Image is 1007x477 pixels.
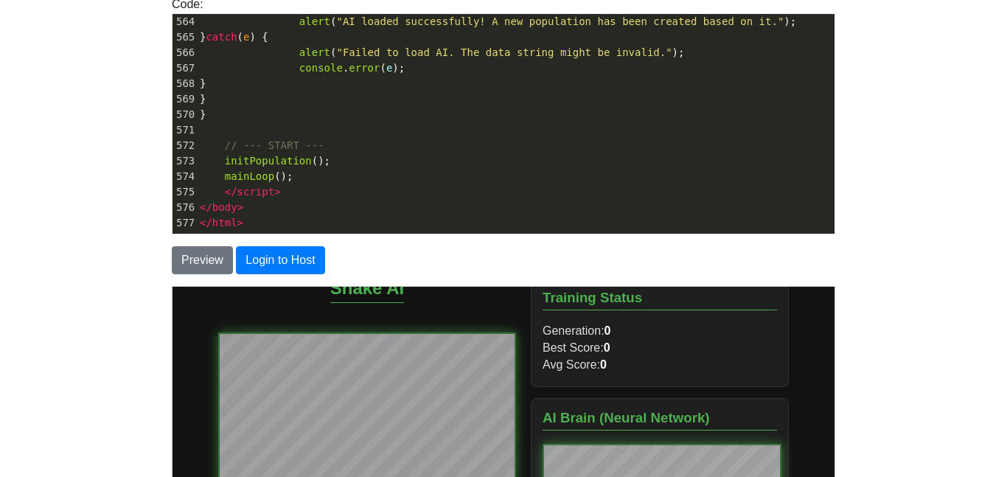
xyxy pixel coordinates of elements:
span: error [349,62,380,74]
span: . ( ); [200,62,405,74]
span: > [274,186,280,198]
span: body [212,201,237,213]
div: 574 [173,169,197,184]
span: alert [299,46,330,58]
span: e [243,31,249,43]
span: } [200,108,206,120]
span: ( ); [200,46,685,58]
div: 570 [173,107,197,122]
div: 567 [173,60,197,76]
div: 565 [173,29,197,45]
span: 0 [431,55,438,67]
span: html [212,217,237,229]
div: 569 [173,91,197,107]
span: "Failed to load AI. The data string might be invalid." [336,46,672,58]
div: 577 [173,215,197,231]
span: } [200,93,206,105]
p: Generation: [370,38,604,51]
button: Preview [172,246,233,274]
span: 0 [428,72,434,84]
span: </ [200,201,212,213]
span: console [299,62,343,74]
span: catch [206,31,237,43]
span: // --- START --- [225,139,324,151]
div: 576 [173,200,197,215]
span: initPopulation [225,155,312,167]
span: "AI loaded successfully! A new population has been created based on it." [336,15,784,27]
p: Avg Score: [370,72,604,85]
span: ( ); [200,15,796,27]
span: 0 [432,38,439,50]
div: 564 [173,14,197,29]
h3: AI Brain (Neural Network) [370,123,604,144]
p: Best Score: [370,55,604,68]
div: 575 [173,184,197,200]
span: (); [200,170,293,182]
span: } ( ) { [200,31,268,43]
div: 566 [173,45,197,60]
span: script [237,186,275,198]
span: mainLoop [225,170,274,182]
span: (); [200,155,330,167]
span: > [237,217,243,229]
span: </ [225,186,237,198]
div: 572 [173,138,197,153]
button: Login to Host [236,246,324,274]
span: } [200,77,206,89]
span: alert [299,15,330,27]
div: 568 [173,76,197,91]
div: 573 [173,153,197,169]
span: </ [200,217,212,229]
div: 571 [173,122,197,138]
span: > [237,201,243,213]
span: e [386,62,392,74]
h3: Training Status [370,3,604,24]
